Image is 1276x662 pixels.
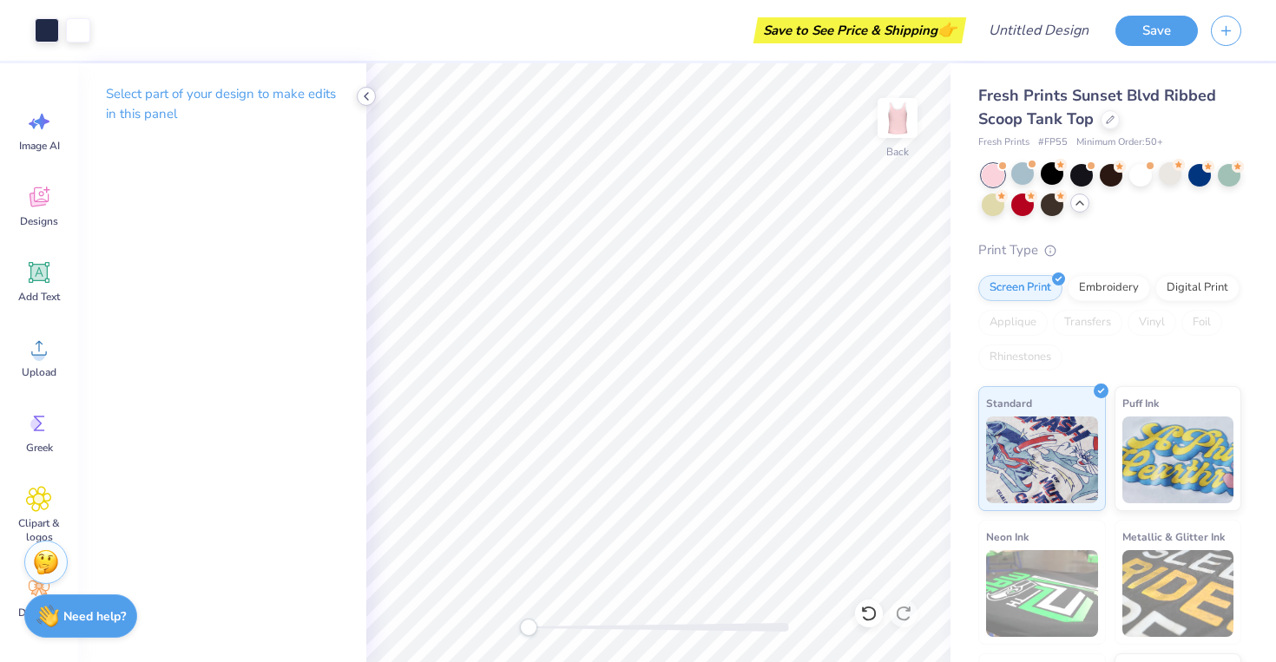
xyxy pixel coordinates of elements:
span: Puff Ink [1122,394,1159,412]
div: Vinyl [1128,310,1176,336]
span: Minimum Order: 50 + [1076,135,1163,150]
div: Applique [978,310,1048,336]
img: Metallic & Glitter Ink [1122,550,1234,637]
img: Back [880,101,915,135]
span: Fresh Prints Sunset Blvd Ribbed Scoop Tank Top [978,85,1216,129]
div: Digital Print [1155,275,1240,301]
span: Designs [20,214,58,228]
span: Clipart & logos [10,516,68,544]
span: Add Text [18,290,60,304]
button: Save [1115,16,1198,46]
img: Puff Ink [1122,416,1234,503]
div: Embroidery [1068,275,1150,301]
span: Standard [986,394,1032,412]
div: Back [886,144,909,160]
input: Untitled Design [975,13,1102,48]
span: Image AI [19,139,60,153]
span: Upload [22,365,56,379]
span: # FP55 [1038,135,1068,150]
div: Foil [1181,310,1222,336]
p: Select part of your design to make edits in this panel [106,84,339,124]
span: Fresh Prints [978,135,1029,150]
div: Rhinestones [978,344,1062,370]
img: Standard [986,416,1098,503]
span: 👉 [937,19,957,40]
span: Decorate [18,606,60,619]
span: Metallic & Glitter Ink [1122,528,1225,546]
div: Accessibility label [520,619,537,636]
div: Transfers [1053,310,1122,336]
img: Neon Ink [986,550,1098,637]
div: Save to See Price & Shipping [758,17,962,43]
div: Screen Print [978,275,1062,301]
strong: Need help? [63,608,126,625]
span: Neon Ink [986,528,1029,546]
span: Greek [26,441,53,455]
div: Print Type [978,240,1241,260]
